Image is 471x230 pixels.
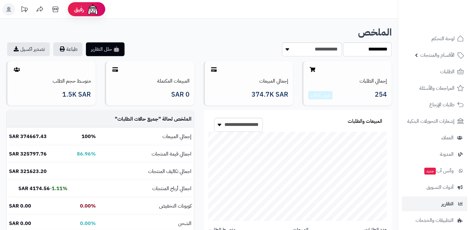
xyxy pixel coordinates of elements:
span: 1.5K SAR [62,91,91,98]
a: التقارير [402,196,467,211]
b: 4174.56 SAR [18,185,50,192]
a: المراجعات والأسئلة [402,81,467,96]
a: المدونة [402,147,467,162]
span: المراجعات والأسئلة [419,84,455,93]
a: العملاء [402,130,467,145]
span: العملاء [441,133,454,142]
b: الملخص [358,25,392,40]
span: جديد [424,168,436,175]
a: تصدير اكسيل [7,42,50,56]
td: - [7,180,70,197]
span: 254 [375,91,387,100]
a: متوسط حجم الطلب [53,77,91,85]
a: إجمالي المبيعات [259,77,288,85]
span: المدونة [440,150,454,159]
span: الطلبات [440,67,455,76]
a: إجمالي الطلبات [360,77,387,85]
span: أدوات التسويق [426,183,454,192]
span: جميع حالات الطلبات [117,115,158,123]
a: طلبات الإرجاع [402,97,467,112]
a: وآتس آبجديد [402,163,467,178]
button: 🤖 حلل التقارير [86,42,125,56]
a: إشعارات التحويلات البنكية [402,114,467,129]
span: رفيق [74,6,84,13]
span: التقارير [441,199,454,208]
span: الأقسام والمنتجات [420,51,455,60]
b: 325797.76 SAR [9,150,47,158]
b: 0.00% [80,220,96,227]
td: اجمالي تكاليف المنتجات [98,163,194,180]
a: عرض التقارير [310,92,330,98]
span: وآتس آب [424,166,454,175]
span: لوحة التحكم [431,34,455,43]
b: 374667.43 SAR [9,133,47,140]
h3: المبيعات والطلبات [348,119,382,124]
span: 374.7K SAR [252,91,288,98]
td: كوبونات التخفيض [98,198,194,215]
b: 0.00% [80,202,96,210]
span: التطبيقات والخدمات [416,216,454,225]
span: إشعارات التحويلات البنكية [407,117,455,126]
button: طباعة [53,42,82,56]
td: اجمالي قيمة المنتجات [98,146,194,163]
a: التطبيقات والخدمات [402,213,467,228]
b: 0.00 SAR [9,202,31,210]
td: اجمالي أرباح المنتجات [98,180,194,197]
span: 0 SAR [171,91,190,98]
b: 100% [82,133,96,140]
a: الطلبات [402,64,467,79]
img: ai-face.png [87,3,99,16]
b: 86.96% [77,150,96,158]
span: طلبات الإرجاع [429,100,455,109]
a: تحديثات المنصة [16,3,32,17]
b: 321623.20 SAR [9,168,47,175]
b: 1.11% [52,185,68,192]
a: لوحة التحكم [402,31,467,46]
a: المبيعات المكتملة [157,77,190,85]
td: الملخص لحالة " " [98,111,194,128]
td: إجمالي المبيعات [98,128,194,145]
a: أدوات التسويق [402,180,467,195]
b: 0.00 SAR [9,220,31,227]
